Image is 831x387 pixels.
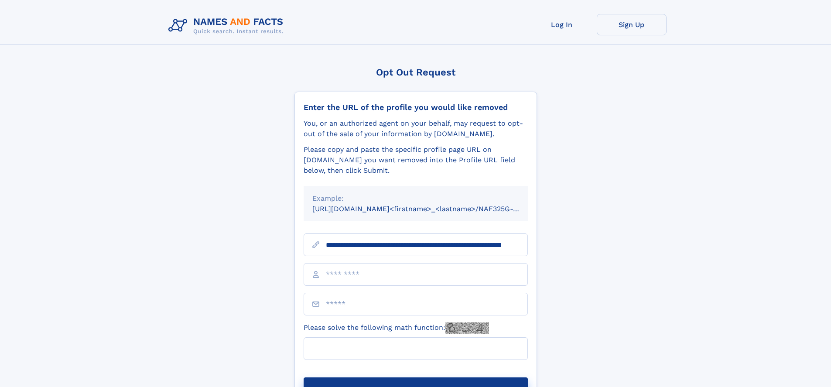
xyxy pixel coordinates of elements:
[165,14,291,38] img: Logo Names and Facts
[312,205,544,213] small: [URL][DOMAIN_NAME]<firstname>_<lastname>/NAF325G-xxxxxxxx
[304,118,528,139] div: You, or an authorized agent on your behalf, may request to opt-out of the sale of your informatio...
[312,193,519,204] div: Example:
[304,322,489,334] label: Please solve the following math function:
[597,14,667,35] a: Sign Up
[304,144,528,176] div: Please copy and paste the specific profile page URL on [DOMAIN_NAME] you want removed into the Pr...
[294,67,537,78] div: Opt Out Request
[304,103,528,112] div: Enter the URL of the profile you would like removed
[527,14,597,35] a: Log In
